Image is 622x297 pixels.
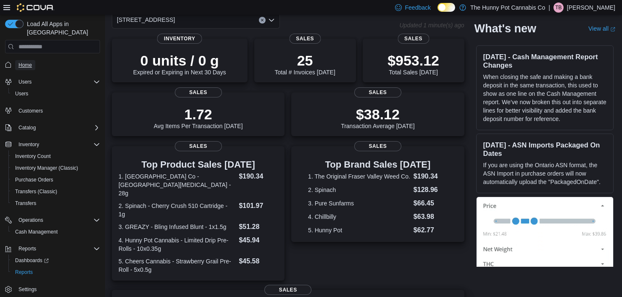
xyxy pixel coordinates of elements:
[15,188,57,195] span: Transfers (Classic)
[133,52,226,76] div: Expired or Expiring in Next 30 Days
[18,217,43,223] span: Operations
[414,185,448,195] dd: $128.96
[12,175,57,185] a: Purchase Orders
[15,269,33,276] span: Reports
[15,215,100,225] span: Operations
[398,34,429,44] span: Sales
[2,122,103,134] button: Catalog
[157,34,202,44] span: Inventory
[119,202,235,218] dt: 2. Spinach - Cherry Crush 510 Cartridge - 1g
[308,172,410,181] dt: 1. The Original Fraser Valley Weed Co.
[15,200,36,207] span: Transfers
[8,186,103,197] button: Transfers (Classic)
[117,15,175,25] span: [STREET_ADDRESS]
[12,163,100,173] span: Inventory Manager (Classic)
[15,284,100,294] span: Settings
[474,22,536,35] h2: What's new
[239,256,278,266] dd: $45.58
[553,3,564,13] div: Tarek Bussiere
[12,267,36,277] a: Reports
[414,225,448,235] dd: $62.77
[405,3,431,12] span: Feedback
[12,198,100,208] span: Transfers
[175,87,222,97] span: Sales
[470,3,545,13] p: The Hunny Pot Cannabis Co
[15,215,47,225] button: Operations
[12,187,100,197] span: Transfers (Classic)
[17,3,54,12] img: Cova
[15,165,78,171] span: Inventory Manager (Classic)
[15,60,35,70] a: Home
[18,108,43,114] span: Customers
[15,139,100,150] span: Inventory
[175,141,222,151] span: Sales
[18,141,39,148] span: Inventory
[119,223,235,231] dt: 3. GREAZY - Bling Infused Blunt - 1x1.5g
[483,141,606,158] h3: [DATE] - ASN Imports Packaged On Dates
[15,77,35,87] button: Users
[387,52,439,69] p: $953.12
[12,267,100,277] span: Reports
[354,87,401,97] span: Sales
[274,52,335,69] p: 25
[15,244,40,254] button: Reports
[239,235,278,245] dd: $45.94
[8,266,103,278] button: Reports
[12,198,40,208] a: Transfers
[8,226,103,238] button: Cash Management
[119,160,278,170] h3: Top Product Sales [DATE]
[308,160,448,170] h3: Top Brand Sales [DATE]
[308,186,410,194] dt: 2. Spinach
[483,53,606,69] h3: [DATE] - Cash Management Report Changes
[12,255,100,265] span: Dashboards
[8,88,103,100] button: Users
[274,52,335,76] div: Total # Invoices [DATE]
[548,3,550,13] p: |
[2,76,103,88] button: Users
[8,150,103,162] button: Inventory Count
[15,123,39,133] button: Catalog
[268,17,275,24] button: Open list of options
[567,3,615,13] p: [PERSON_NAME]
[15,153,51,160] span: Inventory Count
[18,79,32,85] span: Users
[24,20,100,37] span: Load All Apps in [GEOGRAPHIC_DATA]
[341,106,415,129] div: Transaction Average [DATE]
[15,139,42,150] button: Inventory
[2,58,103,71] button: Home
[264,285,311,295] span: Sales
[154,106,243,123] p: 1.72
[12,255,52,265] a: Dashboards
[15,77,100,87] span: Users
[2,105,103,117] button: Customers
[15,123,100,133] span: Catalog
[12,89,100,99] span: Users
[15,229,58,235] span: Cash Management
[12,187,61,197] a: Transfers (Classic)
[15,284,40,294] a: Settings
[259,17,266,24] button: Clear input
[8,162,103,174] button: Inventory Manager (Classic)
[289,34,321,44] span: Sales
[239,222,278,232] dd: $51.28
[555,3,561,13] span: TB
[15,59,100,70] span: Home
[2,283,103,295] button: Settings
[438,3,455,12] input: Dark Mode
[2,139,103,150] button: Inventory
[8,174,103,186] button: Purchase Orders
[8,197,103,209] button: Transfers
[18,245,36,252] span: Reports
[15,105,100,116] span: Customers
[154,106,243,129] div: Avg Items Per Transaction [DATE]
[133,52,226,69] p: 0 units / 0 g
[354,141,401,151] span: Sales
[483,161,606,186] p: If you are using the Ontario ASN format, the ASN Import in purchase orders will now automatically...
[12,227,61,237] a: Cash Management
[119,257,235,274] dt: 5. Cheers Cannabis - Strawberry Grail Pre-Roll - 5x0.5g
[2,214,103,226] button: Operations
[15,257,49,264] span: Dashboards
[15,244,100,254] span: Reports
[483,73,606,123] p: When closing the safe and making a bank deposit in the same transaction, this used to show as one...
